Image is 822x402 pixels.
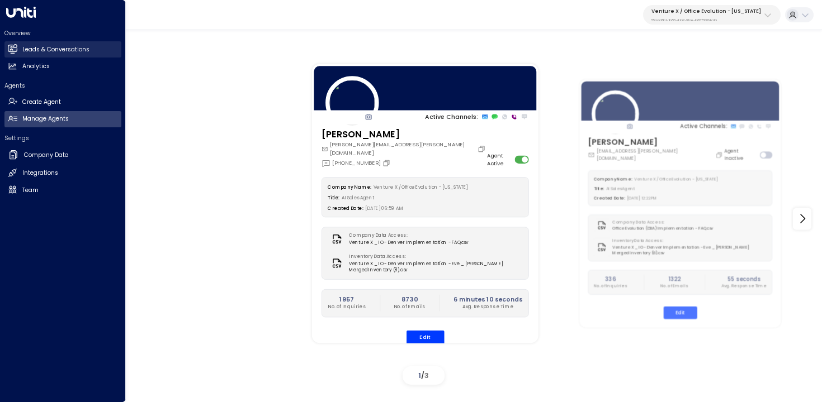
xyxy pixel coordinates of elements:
[4,82,121,90] h2: Agents
[328,205,363,211] label: Created Date:
[425,112,478,121] p: Active Channels:
[373,184,467,190] span: Venture X / Office Evolution - [US_STATE]
[328,304,366,310] p: No. of Inquiries
[4,29,121,37] h2: Overview
[613,238,764,244] label: Inventory Data Access:
[4,94,121,110] a: Create Agent
[321,127,487,141] h3: [PERSON_NAME]
[22,98,61,107] h2: Create Agent
[588,136,725,148] h3: [PERSON_NAME]
[349,239,468,246] span: Venture X _ IO - Denver Implementation - FAQ.csv
[594,176,632,182] label: Company Name:
[592,90,639,137] img: 81_headshot.jpg
[24,151,69,160] h2: Company Data
[588,147,725,161] div: [EMAIL_ADDRESS][PERSON_NAME][DOMAIN_NAME]
[22,186,39,195] h2: Team
[4,165,121,181] a: Integrations
[594,186,604,192] label: Title:
[424,371,429,380] span: 3
[4,146,121,164] a: Company Data
[365,205,403,211] span: [DATE] 06:59 AM
[403,366,445,385] div: /
[22,114,69,123] h2: Manage Agents
[643,5,781,25] button: Venture X / Office Evolution - [US_STATE]55add3b1-1b83-41a7-91ae-b657300f4a1a
[594,283,627,289] p: No. of Inquiries
[349,253,518,260] label: Inventory Data Access:
[660,275,688,283] h2: 1322
[627,195,658,200] span: [DATE] 12:22 PM
[477,145,487,152] button: Copy
[321,159,392,167] div: [PHONE_NUMBER]
[594,275,627,283] h2: 336
[453,304,522,310] p: Avg. Response Time
[349,260,522,274] span: Venture X _ IO - Denver Implementation - Eve _ [PERSON_NAME] Merged Inventory (8).csv
[660,283,688,289] p: No. of Emails
[406,330,444,344] button: Edit
[22,62,50,71] h2: Analytics
[613,226,714,232] span: Office Evolution (DBA) Implementation - FAQ.csv
[606,186,635,192] span: AI Sales Agent
[22,45,89,54] h2: Leads & Conversations
[651,18,761,22] p: 55add3b1-1b83-41a7-91ae-b657300f4a1a
[328,295,366,304] h2: 1957
[722,275,767,283] h2: 55 seconds
[4,134,121,142] h2: Settings
[394,295,426,304] h2: 8730
[635,176,719,182] span: Venture X / Office Evolution - [US_STATE]
[325,76,378,129] img: 12_headshot.jpg
[716,151,725,159] button: Copy
[613,219,710,226] label: Company Data Access:
[4,111,121,127] a: Manage Agents
[349,232,465,239] label: Company Data Access:
[487,151,512,167] label: Agent Active
[328,194,339,200] label: Title:
[681,122,727,130] p: Active Channels:
[722,283,767,289] p: Avg. Response Time
[394,304,426,310] p: No. of Emails
[321,141,487,156] div: [PERSON_NAME][EMAIL_ADDRESS][PERSON_NAME][DOMAIN_NAME]
[22,169,58,178] h2: Integrations
[453,295,522,304] h2: 6 minutes 10 seconds
[725,147,758,161] label: Agent Inactive
[382,159,393,166] button: Copy
[664,307,697,319] button: Edit
[651,8,761,15] p: Venture X / Office Evolution - [US_STATE]
[594,195,625,200] label: Created Date:
[4,41,121,58] a: Leads & Conversations
[342,194,375,200] span: AI Sales Agent
[418,371,421,380] span: 1
[4,182,121,198] a: Team
[613,244,767,256] span: Venture X _ IO - Denver Implementation - Eve _ [PERSON_NAME] Merged Inventory (8).csv
[4,59,121,75] a: Analytics
[328,184,371,190] label: Company Name:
